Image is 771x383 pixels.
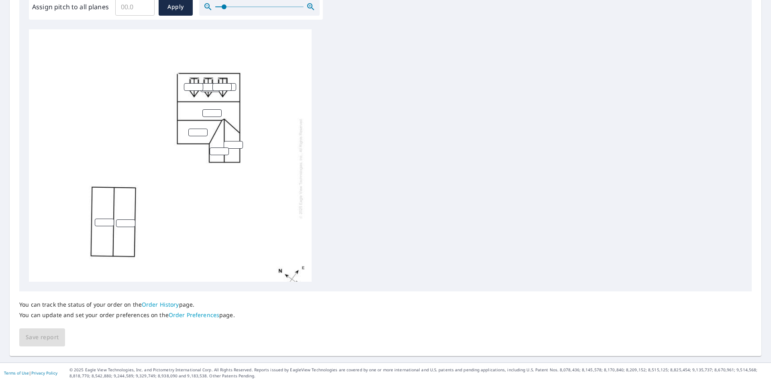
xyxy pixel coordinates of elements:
[31,370,57,376] a: Privacy Policy
[32,2,109,12] label: Assign pitch to all planes
[169,311,219,319] a: Order Preferences
[4,371,57,375] p: |
[4,370,29,376] a: Terms of Use
[142,301,179,308] a: Order History
[19,311,235,319] p: You can update and set your order preferences on the page.
[19,301,235,308] p: You can track the status of your order on the page.
[69,367,767,379] p: © 2025 Eagle View Technologies, Inc. and Pictometry International Corp. All Rights Reserved. Repo...
[165,2,186,12] span: Apply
